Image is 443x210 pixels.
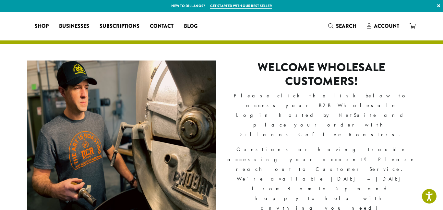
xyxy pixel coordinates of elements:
span: Blog [184,22,198,30]
p: Please click the link below to access your B2B Wholesale Login hosted by NetSuite and place your ... [227,91,416,139]
span: Account [374,22,399,30]
a: Search [323,21,362,31]
span: Contact [150,22,174,30]
span: Subscriptions [100,22,139,30]
span: Search [336,22,356,30]
h2: Welcome Wholesale Customers! [227,61,416,88]
a: Get started with our best seller [210,3,272,9]
span: Businesses [59,22,89,30]
a: Shop [30,21,54,31]
span: Shop [35,22,49,30]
